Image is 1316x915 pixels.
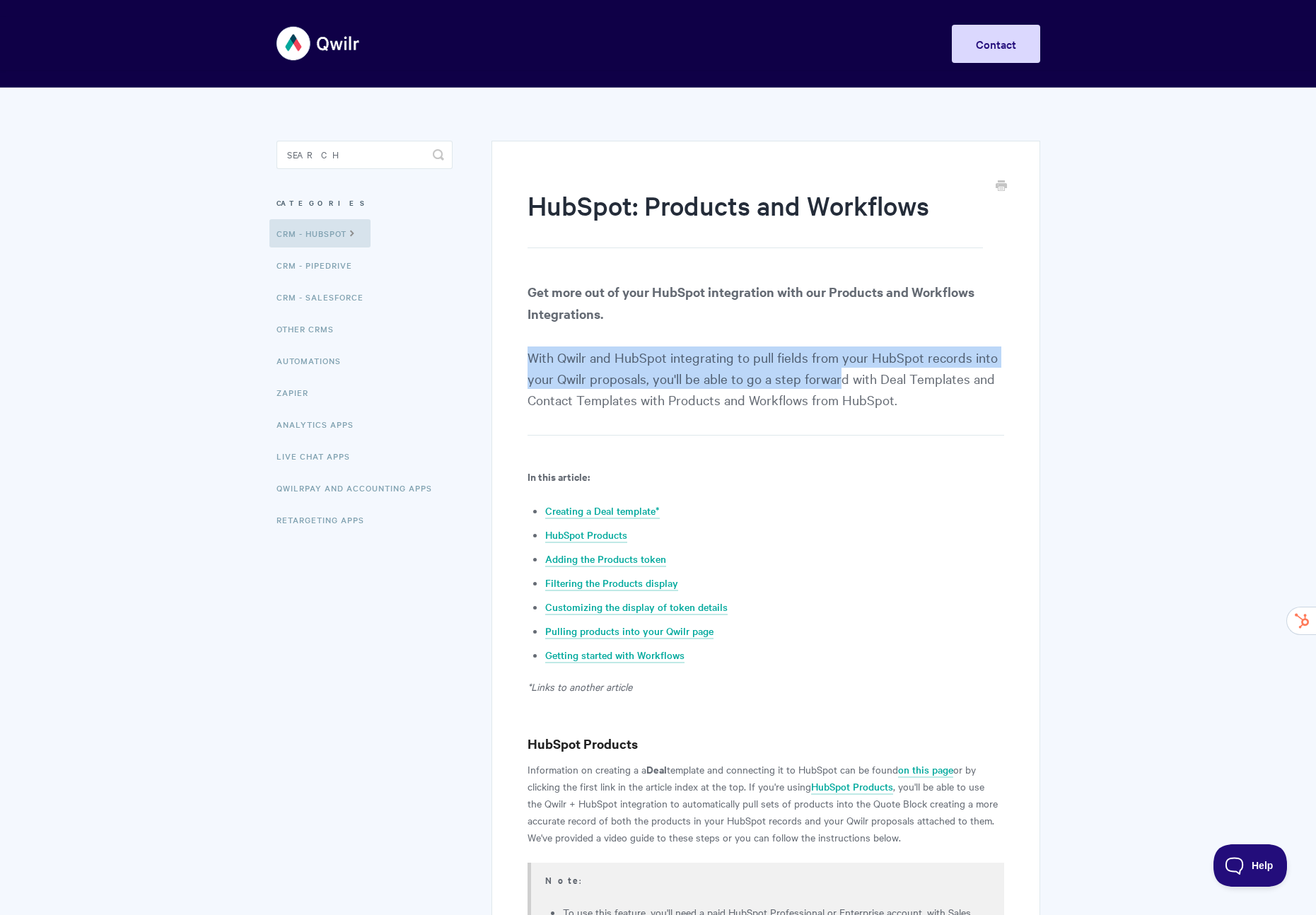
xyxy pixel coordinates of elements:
a: Pulling products into your Qwilr page [545,624,714,639]
iframe: Toggle Customer Support [1213,844,1288,887]
strong: Get more out of your HubSpot integration with our Products and Workflows Integrations. [528,283,974,322]
a: Print this Article [996,179,1007,194]
a: CRM - Pipedrive [276,251,363,279]
a: HubSpot Products [811,779,893,795]
p: : [545,871,986,889]
a: CRM - Salesforce [276,283,374,311]
a: Other CRMs [276,315,344,343]
a: Contact [952,25,1040,63]
b: Note [545,873,579,887]
em: *Links to another article [528,680,632,694]
a: on this page [898,762,953,778]
a: Creating a Deal template* [545,503,660,519]
a: Zapier [276,378,319,407]
a: Live Chat Apps [276,442,361,470]
b: In this article: [528,469,590,484]
p: With Qwilr and HubSpot integrating to pull fields from your HubSpot records into your Qwilr propo... [528,281,1003,436]
a: HubSpot Products [545,528,627,543]
a: Getting started with Workflows [545,648,685,663]
p: Information on creating a a template and connecting it to HubSpot can be found or by clicking the... [528,761,1003,846]
a: Filtering the Products display [545,576,678,591]
h3: Categories [276,190,453,216]
img: Qwilr Help Center [276,17,361,70]
a: Automations [276,346,351,375]
input: Search [276,141,453,169]
h3: HubSpot Products [528,734,1003,754]
strong: Deal [646,762,667,776]
a: Adding the Products token [545,552,666,567]
a: Customizing the display of token details [545,600,728,615]
a: CRM - HubSpot [269,219,371,247]
h1: HubSpot: Products and Workflows [528,187,982,248]
a: Retargeting Apps [276,506,375,534]
a: Analytics Apps [276,410,364,438]
a: QwilrPay and Accounting Apps [276,474,443,502]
